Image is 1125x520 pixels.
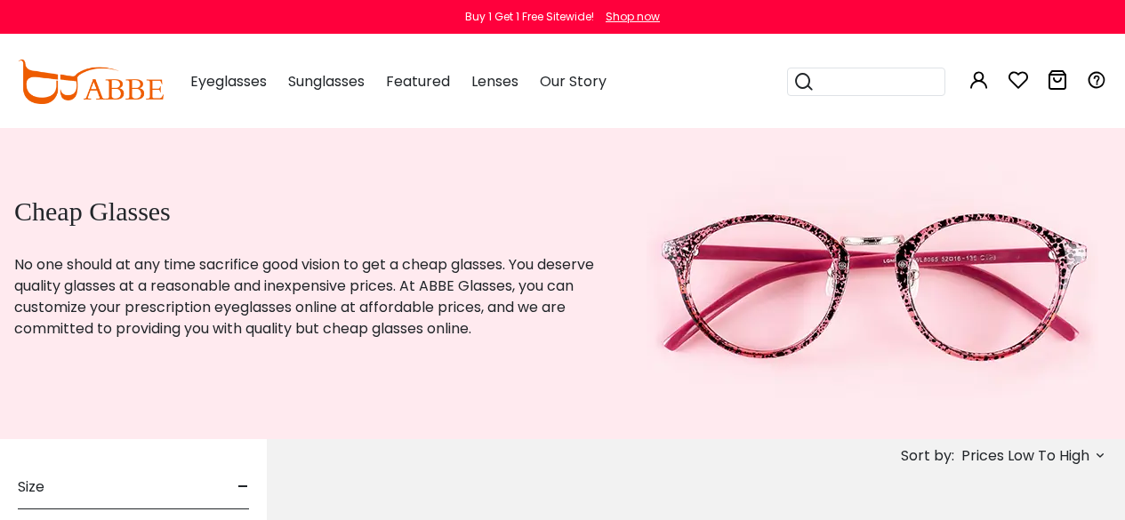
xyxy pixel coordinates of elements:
span: - [237,466,249,508]
div: Buy 1 Get 1 Free Sitewide! [465,9,594,25]
span: Size [18,466,44,508]
div: Shop now [606,9,660,25]
p: No one should at any time sacrifice good vision to get a cheap glasses. You deserve quality glass... [14,254,602,340]
h1: Cheap Glasses [14,196,602,228]
span: Eyeglasses [190,71,267,92]
span: Lenses [471,71,518,92]
a: Shop now [597,9,660,24]
span: Prices Low To High [961,440,1089,472]
span: Sort by: [901,445,954,466]
img: abbeglasses.com [18,60,164,104]
span: Our Story [540,71,607,92]
span: Sunglasses [288,71,365,92]
span: Featured [386,71,450,92]
img: cheap glasses [647,128,1098,439]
